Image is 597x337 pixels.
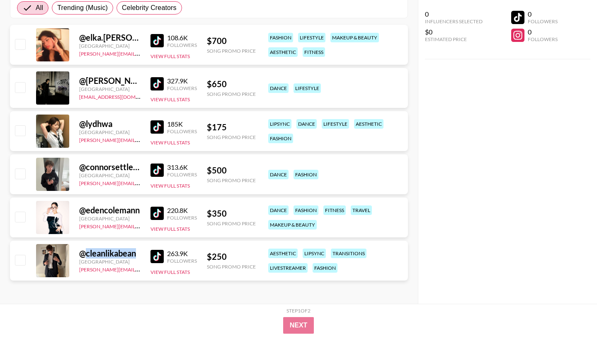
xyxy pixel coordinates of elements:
div: Song Promo Price [207,177,256,183]
div: fashion [313,263,337,273]
div: makeup & beauty [268,220,317,230]
div: Followers [167,128,197,134]
button: View Full Stats [150,96,190,103]
iframe: Drift Widget Chat Controller [556,295,587,327]
a: [PERSON_NAME][EMAIL_ADDRESS][DOMAIN_NAME] [79,135,202,143]
div: Song Promo Price [207,91,256,97]
a: [PERSON_NAME][EMAIL_ADDRESS][PERSON_NAME][DOMAIN_NAME] [79,222,241,230]
div: @ elka.[PERSON_NAME] [79,32,141,43]
div: $ 175 [207,122,256,132]
div: aesthetic [354,119,383,129]
div: 108.6K [167,34,197,42]
div: Song Promo Price [207,220,256,227]
div: 0 [528,28,558,36]
div: Followers [167,258,197,264]
div: 313.6K [167,163,197,171]
div: transitions [331,249,366,258]
div: fitness [323,205,346,215]
button: View Full Stats [150,139,190,146]
div: [GEOGRAPHIC_DATA] [79,43,141,49]
div: dance [268,205,289,215]
div: 220.8K [167,206,197,215]
div: [GEOGRAPHIC_DATA] [79,215,141,222]
div: 185K [167,120,197,128]
div: Song Promo Price [207,264,256,270]
img: TikTok [150,207,164,220]
div: aesthetic [268,47,298,57]
img: TikTok [150,77,164,90]
div: [GEOGRAPHIC_DATA] [79,86,141,92]
div: travel [351,205,372,215]
div: @ connorsettlesmith [79,162,141,172]
div: dance [296,119,317,129]
div: dance [268,170,289,179]
div: [GEOGRAPHIC_DATA] [79,172,141,178]
img: TikTok [150,164,164,177]
div: lifestyle [298,33,325,42]
div: $ 500 [207,165,256,176]
div: lipsync [268,119,291,129]
img: TikTok [150,250,164,263]
div: Followers [167,171,197,178]
div: 0 [528,10,558,18]
div: fitness [303,47,325,57]
div: Song Promo Price [207,134,256,140]
div: fashion [294,170,318,179]
a: [PERSON_NAME][EMAIL_ADDRESS][PERSON_NAME][PERSON_NAME][DOMAIN_NAME] [79,178,281,186]
div: 0 [425,10,483,18]
button: View Full Stats [150,53,190,59]
div: Followers [528,18,558,24]
button: View Full Stats [150,226,190,232]
div: fashion [294,205,318,215]
div: lifestyle [322,119,349,129]
div: fashion [268,134,293,143]
div: 263.9K [167,249,197,258]
div: Step 1 of 2 [286,308,311,314]
div: fashion [268,33,293,42]
div: $0 [425,28,483,36]
div: Song Promo Price [207,48,256,54]
div: Followers [167,215,197,221]
button: Next [283,317,314,334]
img: TikTok [150,34,164,47]
span: All [36,3,43,13]
a: [EMAIL_ADDRESS][DOMAIN_NAME] [79,92,163,100]
button: View Full Stats [150,183,190,189]
div: Followers [167,85,197,91]
div: @ cleanlikabean [79,248,141,259]
div: $ 650 [207,79,256,89]
span: Trending (Music) [57,3,108,13]
div: lifestyle [294,83,321,93]
a: [PERSON_NAME][EMAIL_ADDRESS][DOMAIN_NAME] [79,49,202,57]
div: [GEOGRAPHIC_DATA] [79,259,141,265]
div: $ 700 [207,36,256,46]
button: View Full Stats [150,269,190,275]
span: Celebrity Creators [122,3,177,13]
a: [PERSON_NAME][EMAIL_ADDRESS][DOMAIN_NAME] [79,265,202,273]
div: 327.9K [167,77,197,85]
div: $ 250 [207,252,256,262]
div: livestreamer [268,263,308,273]
div: [GEOGRAPHIC_DATA] [79,129,141,135]
div: @ edencolemann [79,205,141,215]
div: dance [268,83,289,93]
div: Followers [528,36,558,42]
div: @ lydhwa [79,119,141,129]
div: aesthetic [268,249,298,258]
div: @ [PERSON_NAME].[PERSON_NAME] [79,76,141,86]
div: lipsync [303,249,326,258]
div: $ 350 [207,208,256,219]
img: TikTok [150,120,164,134]
div: Followers [167,42,197,48]
div: makeup & beauty [330,33,379,42]
div: Estimated Price [425,36,483,42]
div: Influencers Selected [425,18,483,24]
